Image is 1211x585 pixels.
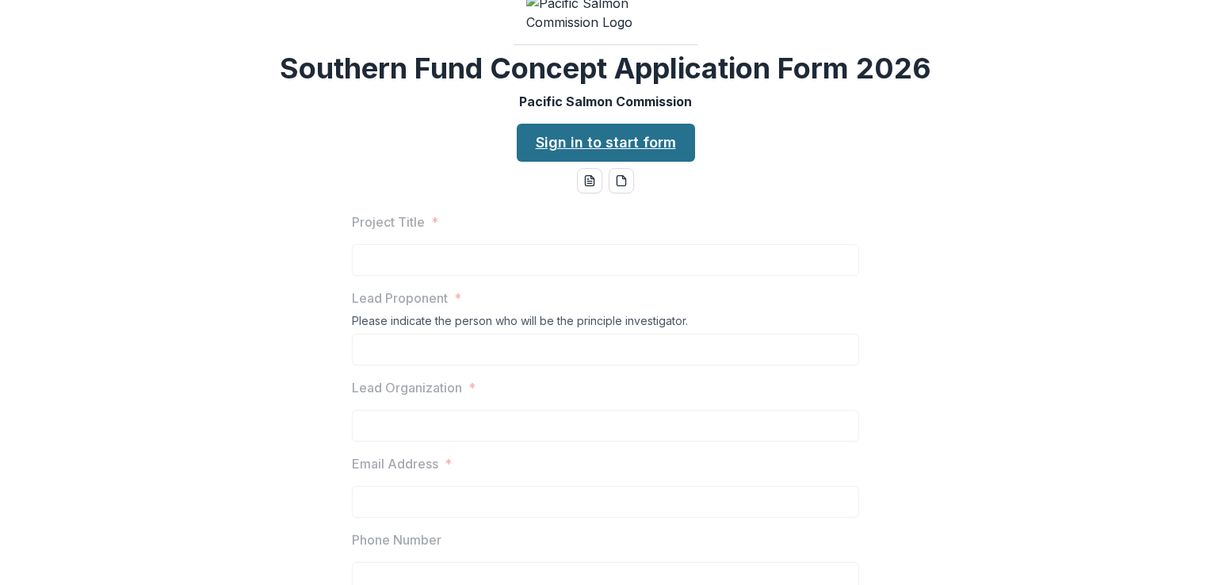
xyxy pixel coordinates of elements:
p: Lead Organization [352,378,462,397]
p: Email Address [352,454,438,473]
p: Phone Number [352,530,441,549]
p: Lead Proponent [352,289,448,308]
p: Pacific Salmon Commission [519,92,692,111]
button: word-download [577,168,602,193]
p: Project Title [352,212,425,231]
button: pdf-download [609,168,634,193]
div: Please indicate the person who will be the principle investigator. [352,314,859,334]
a: Sign in to start form [517,124,695,162]
h2: Southern Fund Concept Application Form 2026 [280,52,931,86]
